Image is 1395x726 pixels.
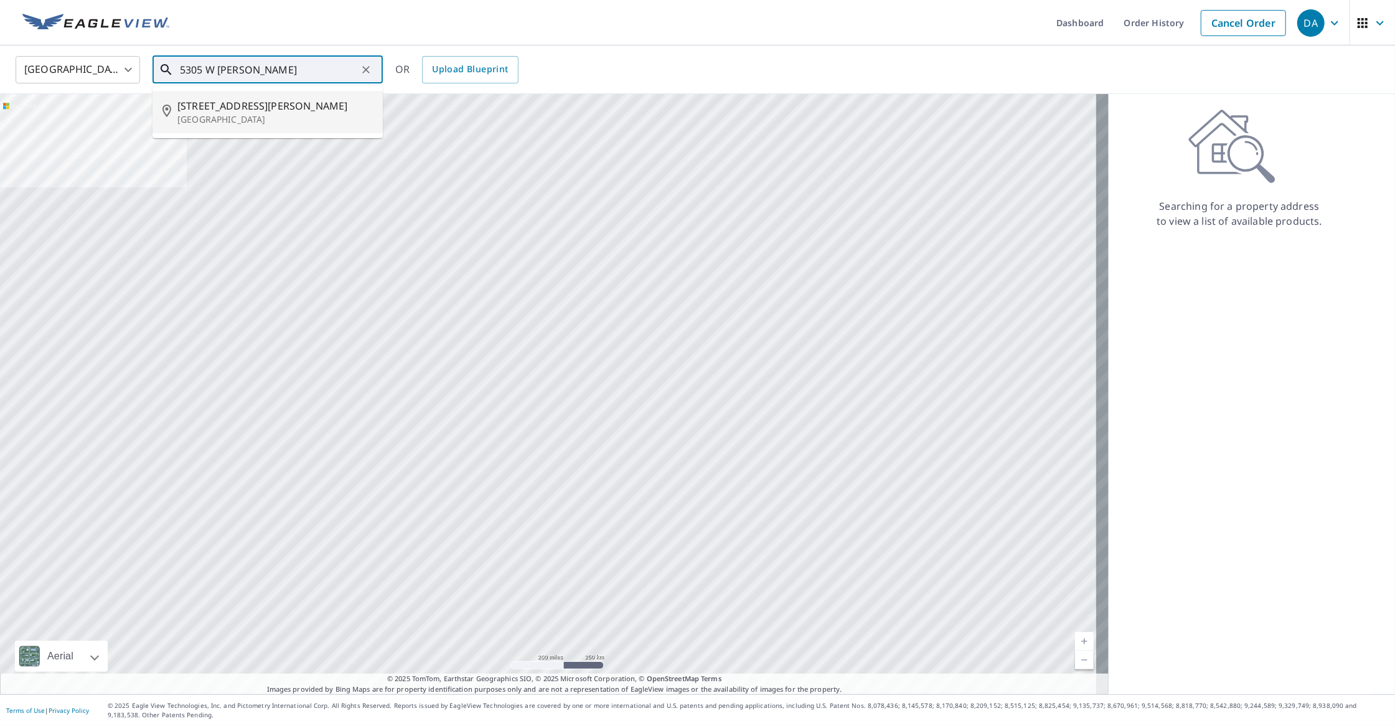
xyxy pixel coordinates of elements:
[6,706,45,715] a: Terms of Use
[432,62,508,77] span: Upload Blueprint
[177,113,373,126] p: [GEOGRAPHIC_DATA]
[108,701,1389,720] p: © 2025 Eagle View Technologies, Inc. and Pictometry International Corp. All Rights Reserved. Repo...
[1156,199,1323,229] p: Searching for a property address to view a list of available products.
[22,14,169,32] img: EV Logo
[16,52,140,87] div: [GEOGRAPHIC_DATA]
[6,707,89,714] p: |
[44,641,77,672] div: Aerial
[357,61,375,78] button: Clear
[647,674,699,683] a: OpenStreetMap
[177,98,373,113] span: [STREET_ADDRESS][PERSON_NAME]
[1075,651,1094,669] a: Current Level 5, Zoom Out
[395,56,519,83] div: OR
[49,706,89,715] a: Privacy Policy
[180,52,357,87] input: Search by address or latitude-longitude
[1201,10,1286,36] a: Cancel Order
[387,674,721,684] span: © 2025 TomTom, Earthstar Geographics SIO, © 2025 Microsoft Corporation, ©
[422,56,518,83] a: Upload Blueprint
[15,641,108,672] div: Aerial
[1075,632,1094,651] a: Current Level 5, Zoom In
[1297,9,1325,37] div: DA
[701,674,721,683] a: Terms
